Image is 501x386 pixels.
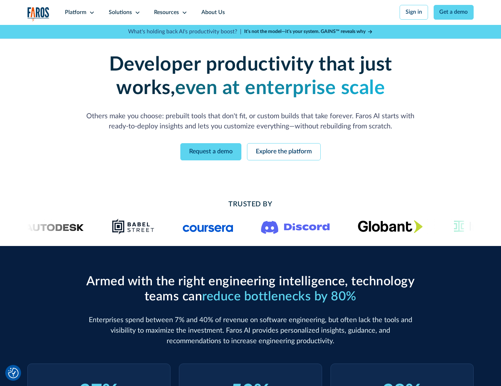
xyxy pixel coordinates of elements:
[202,290,356,303] span: reduce bottlenecks by 80%
[182,221,233,232] img: Logo of the online learning platform Coursera.
[175,78,385,98] strong: even at enterprise scale
[83,274,418,304] h2: Armed with the right engineering intelligence, technology teams can
[8,368,19,378] img: Revisit consent button
[400,5,428,20] a: Sign in
[358,220,422,233] img: Globant's logo
[434,5,474,20] a: Get a demo
[109,55,392,98] strong: Developer productivity that just works,
[83,199,418,210] h2: Trusted By
[261,219,330,234] img: Logo of the communication platform Discord.
[83,315,418,346] p: Enterprises spend between 7% and 40% of revenue on software engineering, but often lack the tools...
[65,8,86,17] div: Platform
[128,28,241,36] p: What's holding back AI's productivity boost? |
[247,143,321,160] a: Explore the platform
[83,111,418,132] p: Others make you choose: prebuilt tools that don't fit, or custom builds that take forever. Faros ...
[112,218,155,235] img: Babel Street logo png
[27,7,50,21] a: home
[109,8,132,17] div: Solutions
[244,28,373,35] a: It’s not the model—it’s your system. GAINS™ reveals why
[244,29,366,34] strong: It’s not the model—it’s your system. GAINS™ reveals why
[180,143,241,160] a: Request a demo
[154,8,179,17] div: Resources
[8,368,19,378] button: Cookie Settings
[27,7,50,21] img: Logo of the analytics and reporting company Faros.
[11,222,84,231] img: Logo of the design software company Autodesk.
